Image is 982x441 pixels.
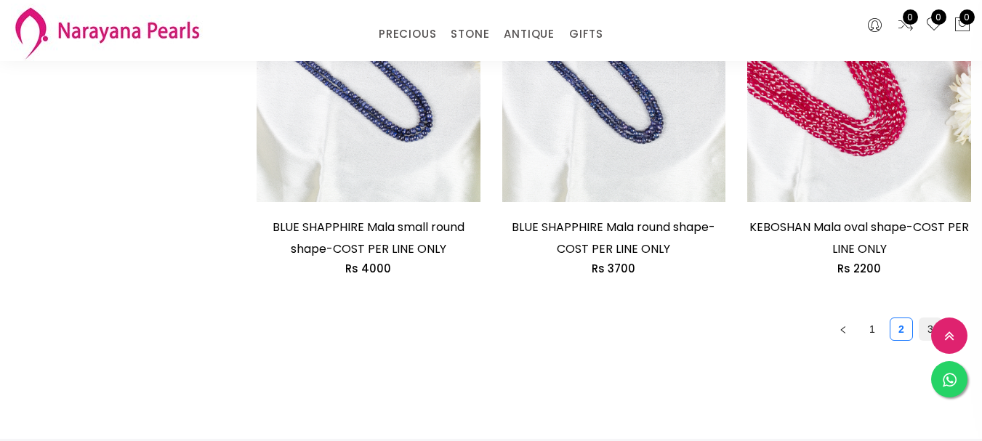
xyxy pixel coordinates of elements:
[903,9,918,25] span: 0
[897,16,914,35] a: 0
[379,23,436,45] a: PRECIOUS
[954,16,971,35] button: 0
[890,318,912,340] a: 2
[919,318,941,340] a: 3
[504,23,555,45] a: ANTIQUE
[948,317,971,341] button: right
[592,261,635,276] span: Rs 3700
[512,219,715,257] a: BLUE SHAPPHIRE Mala round shape-COST PER LINE ONLY
[931,9,946,25] span: 0
[925,16,943,35] a: 0
[890,317,913,341] li: 2
[837,261,881,276] span: Rs 2200
[861,318,883,340] a: 1
[749,219,969,257] a: KEBOSHAN Mala oval shape-COST PER LINE ONLY
[832,317,855,341] li: Previous Page
[919,317,942,341] li: 3
[959,9,975,25] span: 0
[273,219,464,257] a: BLUE SHAPPHIRE Mala small round shape-COST PER LINE ONLY
[832,317,855,341] button: left
[839,325,848,334] span: left
[948,317,971,341] li: Next Page
[451,23,489,45] a: STONE
[345,261,391,276] span: Rs 4000
[569,23,603,45] a: GIFTS
[861,317,884,341] li: 1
